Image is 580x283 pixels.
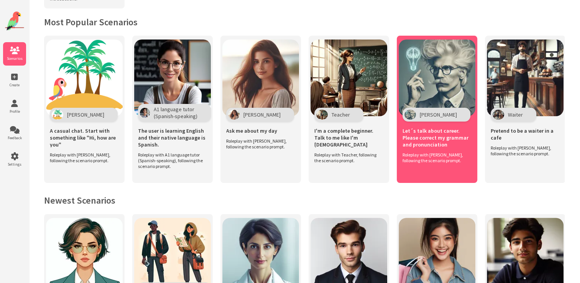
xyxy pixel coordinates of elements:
[3,162,26,167] span: Settings
[399,39,475,116] img: Scenario Image
[314,152,380,163] span: Roleplay with Teacher, following the scenario prompt.
[44,194,565,206] h2: Newest Scenarios
[138,127,207,148] span: The user is learning English and their native language is Spanish.
[140,108,150,118] img: Character
[493,110,504,120] img: Character
[403,152,468,163] span: Roleplay with [PERSON_NAME], following the scenario prompt.
[226,127,277,134] span: Ask me about my day
[508,111,523,118] span: Waiter
[154,106,197,120] span: A1 language tutor (Spanish-speaking)
[3,82,26,87] span: Create
[3,135,26,140] span: Feedback
[404,110,416,120] img: Character
[222,39,299,116] img: Scenario Image
[243,111,281,118] span: [PERSON_NAME]
[311,39,387,116] img: Scenario Image
[491,145,556,156] span: Roleplay with [PERSON_NAME], following the scenario prompt.
[138,152,203,169] span: Roleplay with A1 language tutor (Spanish-speaking), following the scenario prompt.
[134,39,211,116] img: Scenario Image
[332,111,350,118] span: Teacher
[3,109,26,114] span: Profile
[3,56,26,61] span: Scenarios
[52,110,63,120] img: Character
[50,152,115,163] span: Roleplay with [PERSON_NAME], following the scenario prompt.
[316,110,328,120] img: Character
[314,127,383,148] span: I'm a complete beginner. Talk to me like I'm [DEMOGRAPHIC_DATA]
[487,39,564,116] img: Scenario Image
[5,12,24,31] img: Website Logo
[67,111,104,118] span: [PERSON_NAME]
[491,127,560,141] span: Pretend to be a waiter in a cafe
[46,39,123,116] img: Scenario Image
[44,16,565,28] h2: Most Popular Scenarios
[228,110,240,120] img: Character
[226,138,291,150] span: Roleplay with [PERSON_NAME], following the scenario prompt.
[403,127,472,148] span: Let´s talk about career. Please correct my grammar and pronunciation
[50,127,119,148] span: A casual chat. Start with something like "Hi, how are you"
[420,111,457,118] span: [PERSON_NAME]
